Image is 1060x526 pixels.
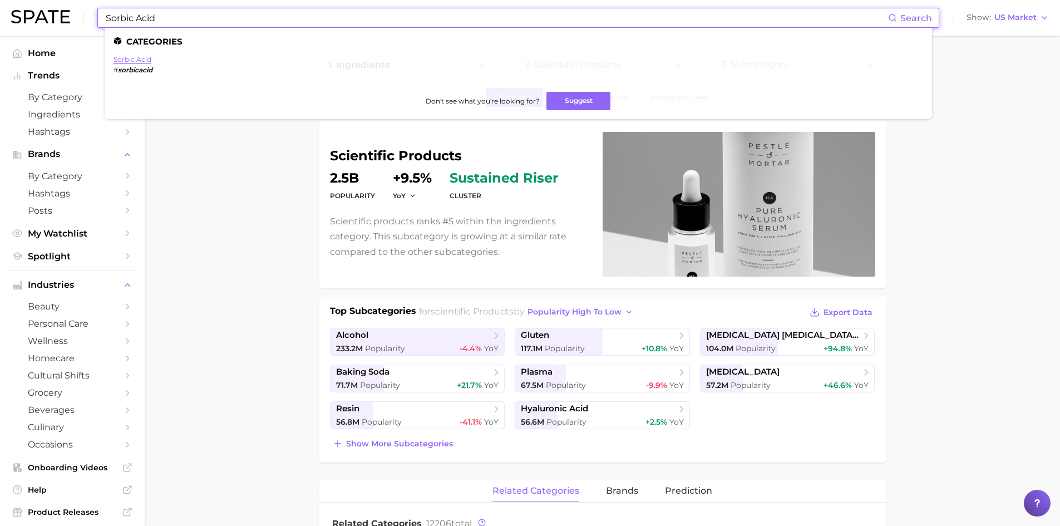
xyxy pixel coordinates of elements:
a: Ingredients [9,106,136,123]
a: [MEDICAL_DATA] [MEDICAL_DATA] dinucleotide (nad)104.0m Popularity+94.8% YoY [700,328,875,356]
span: -4.4% [460,343,482,353]
span: 56.6m [521,417,544,427]
span: Brands [28,149,117,159]
span: +10.8% [642,343,667,353]
span: Popularity [736,343,776,353]
span: [MEDICAL_DATA] [706,367,780,377]
span: for by [419,306,637,317]
a: personal care [9,315,136,332]
a: Home [9,45,136,62]
button: ShowUS Market [964,11,1052,25]
span: Don't see what you're looking for? [426,97,540,105]
a: alcohol233.2m Popularity-4.4% YoY [330,328,505,356]
dt: Popularity [330,189,375,203]
a: resin56.8m Popularity-41.1% YoY [330,401,505,429]
span: +46.6% [824,380,852,390]
span: beauty [28,301,117,312]
a: Onboarding Videos [9,459,136,476]
a: by Category [9,89,136,106]
span: Popularity [546,417,586,427]
button: Suggest [546,92,610,110]
span: -9.9% [646,380,667,390]
a: My Watchlist [9,225,136,242]
span: YoY [854,380,869,390]
span: 233.2m [336,343,363,353]
span: baking soda [336,367,390,377]
span: by Category [28,92,117,102]
a: Help [9,481,136,498]
span: -41.1% [460,417,482,427]
p: Scientific products ranks #5 within the ingredients category. This subcategory is growing at a si... [330,214,589,259]
a: occasions [9,436,136,453]
span: My Watchlist [28,228,117,239]
span: beverages [28,405,117,415]
a: cultural shifts [9,367,136,384]
span: occasions [28,439,117,450]
a: beauty [9,298,136,315]
h1: scientific products [330,149,589,163]
button: popularity high to low [525,304,637,319]
span: # [114,66,118,74]
span: YoY [393,191,406,200]
span: +94.8% [824,343,852,353]
button: Brands [9,146,136,163]
span: plasma [521,367,553,377]
li: Categories [114,37,923,46]
button: YoY [393,191,417,200]
span: YoY [669,343,684,353]
span: Posts [28,205,117,216]
span: Ingredients [28,109,117,120]
dt: cluster [450,189,558,203]
span: gluten [521,330,549,341]
img: SPATE [11,10,70,23]
span: by Category [28,171,117,181]
a: beverages [9,401,136,419]
span: resin [336,404,359,414]
span: Popularity [362,417,402,427]
a: Hashtags [9,123,136,140]
span: sustained riser [450,171,558,185]
h1: Top Subcategories [330,304,416,321]
span: grocery [28,387,117,398]
span: Help [28,485,117,495]
span: Hashtags [28,126,117,137]
a: Product Releases [9,504,136,520]
span: Product Releases [28,507,117,517]
a: sorbic acid [114,55,151,63]
a: by Category [9,168,136,185]
a: Spotlight [9,248,136,265]
span: personal care [28,318,117,329]
span: related categories [492,486,579,496]
span: cultural shifts [28,370,117,381]
span: popularity high to low [527,307,622,317]
span: 71.7m [336,380,358,390]
span: scientific products [431,306,514,317]
span: homecare [28,353,117,363]
span: YoY [669,380,684,390]
span: Popularity [546,380,586,390]
span: alcohol [336,330,368,341]
a: [MEDICAL_DATA]57.2m Popularity+46.6% YoY [700,365,875,392]
a: plasma67.5m Popularity-9.9% YoY [515,365,690,392]
a: Posts [9,202,136,219]
span: Popularity [365,343,405,353]
a: wellness [9,332,136,350]
span: Hashtags [28,188,117,199]
input: Search here for a brand, industry, or ingredient [105,8,888,27]
a: culinary [9,419,136,436]
span: hyaluronic acid [521,404,588,414]
button: Export Data [807,304,875,320]
span: Show [967,14,991,21]
button: Trends [9,67,136,84]
button: Show more subcategories [330,436,456,451]
span: Popularity [731,380,771,390]
span: Export Data [824,308,872,317]
a: grocery [9,384,136,401]
a: Hashtags [9,185,136,202]
span: Industries [28,280,117,290]
span: 117.1m [521,343,543,353]
span: 57.2m [706,380,728,390]
dd: 2.5b [330,171,375,185]
span: [MEDICAL_DATA] [MEDICAL_DATA] dinucleotide (nad) [706,330,861,341]
span: wellness [28,336,117,346]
